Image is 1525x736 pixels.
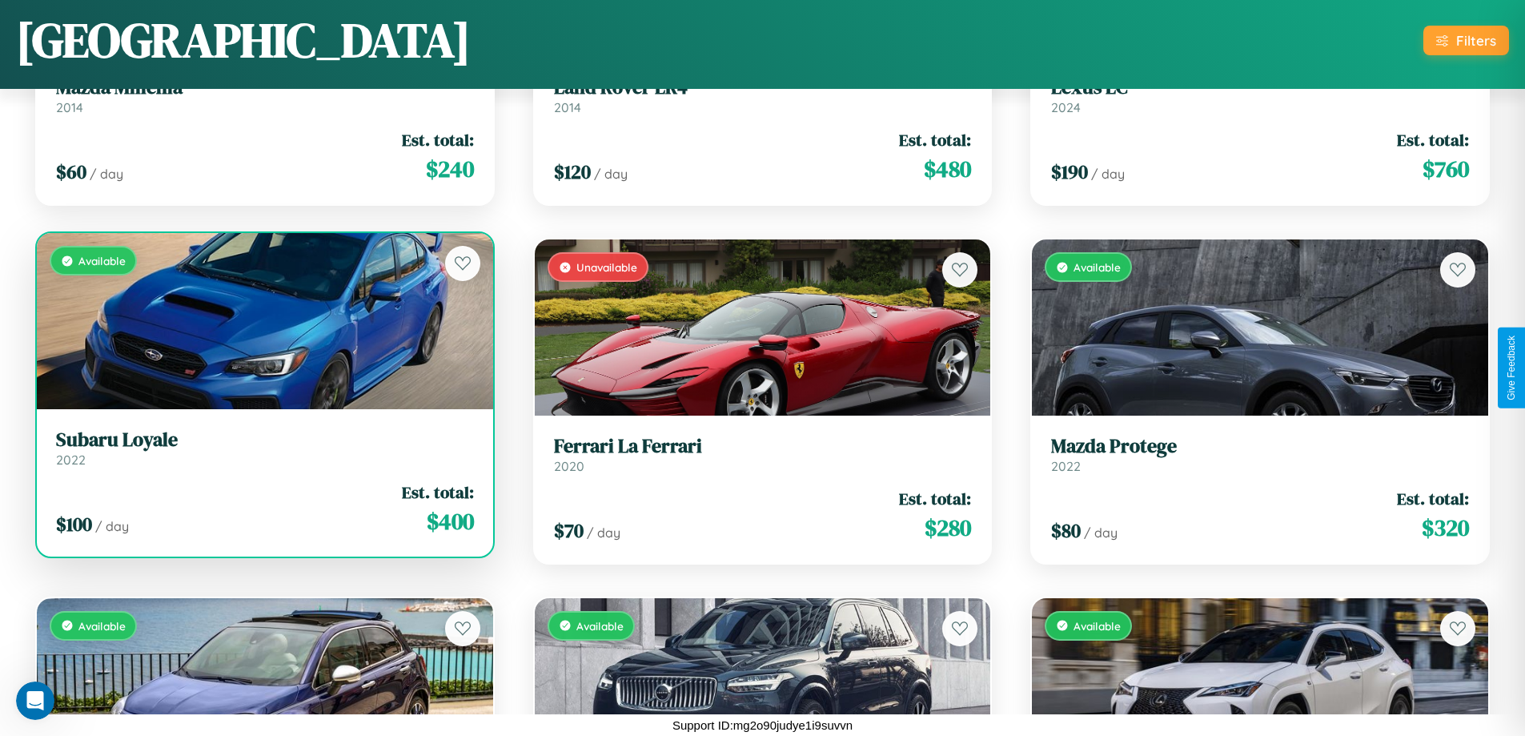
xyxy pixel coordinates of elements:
span: $ 80 [1051,517,1081,544]
a: Ferrari La Ferrari2020 [554,435,972,474]
span: Available [78,619,126,633]
span: 2024 [1051,99,1081,115]
a: Subaru Loyale2022 [56,428,474,468]
span: $ 320 [1422,512,1469,544]
span: $ 70 [554,517,584,544]
h3: Ferrari La Ferrari [554,435,972,458]
p: Support ID: mg2o90judye1i9suvvn [672,714,853,736]
span: $ 100 [56,511,92,537]
span: $ 120 [554,159,591,185]
a: Mazda Protege2022 [1051,435,1469,474]
span: Est. total: [899,128,971,151]
h3: Subaru Loyale [56,428,474,452]
span: Est. total: [402,128,474,151]
span: Available [576,619,624,633]
div: Filters [1456,32,1496,49]
span: 2020 [554,458,584,474]
span: / day [1084,525,1118,541]
a: Lexus LC2024 [1051,76,1469,115]
span: 2014 [554,99,581,115]
a: Mazda Millenia2014 [56,76,474,115]
h3: Mazda Protege [1051,435,1469,458]
span: / day [587,525,620,541]
span: $ 190 [1051,159,1088,185]
span: Available [1074,260,1121,274]
span: $ 280 [925,512,971,544]
button: Filters [1423,26,1509,55]
a: Land Rover LR42014 [554,76,972,115]
span: Available [1074,619,1121,633]
span: Est. total: [402,481,474,504]
span: / day [594,166,628,182]
span: / day [1091,166,1125,182]
iframe: Intercom live chat [16,682,54,720]
span: Est. total: [1397,128,1469,151]
span: Available [78,254,126,267]
span: $ 60 [56,159,86,185]
span: Unavailable [576,260,637,274]
span: / day [95,518,129,534]
h1: [GEOGRAPHIC_DATA] [16,7,471,73]
span: $ 400 [427,505,474,537]
span: 2022 [56,452,86,468]
span: Est. total: [899,487,971,510]
span: / day [90,166,123,182]
span: $ 480 [924,153,971,185]
span: Est. total: [1397,487,1469,510]
span: 2022 [1051,458,1081,474]
span: $ 240 [426,153,474,185]
div: Give Feedback [1506,336,1517,400]
span: $ 760 [1423,153,1469,185]
span: 2014 [56,99,83,115]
